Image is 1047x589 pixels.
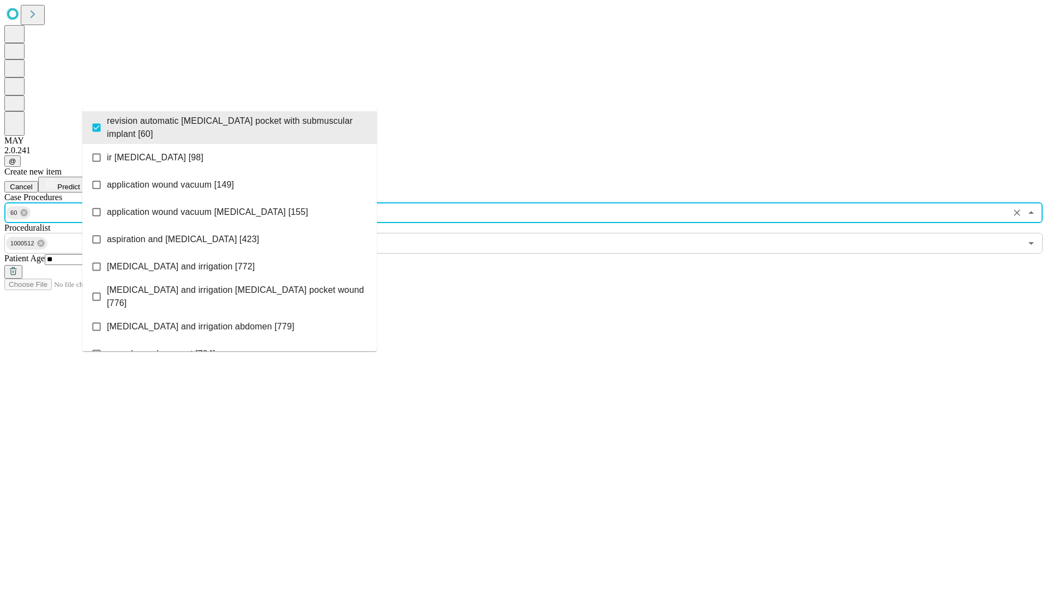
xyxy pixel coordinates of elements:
[57,183,80,191] span: Predict
[1024,236,1039,251] button: Open
[107,284,368,310] span: [MEDICAL_DATA] and irrigation [MEDICAL_DATA] pocket wound [776]
[6,206,31,219] div: 60
[4,146,1043,155] div: 2.0.241
[38,177,88,193] button: Predict
[107,347,215,360] span: wound vac placement [784]
[4,181,38,193] button: Cancel
[107,115,368,141] span: revision automatic [MEDICAL_DATA] pocket with submuscular implant [60]
[107,206,308,219] span: application wound vacuum [MEDICAL_DATA] [155]
[4,193,62,202] span: Scheduled Procedure
[107,151,203,164] span: ir [MEDICAL_DATA] [98]
[6,207,22,219] span: 60
[107,178,234,191] span: application wound vacuum [149]
[1009,205,1025,220] button: Clear
[1024,205,1039,220] button: Close
[9,157,16,165] span: @
[107,260,255,273] span: [MEDICAL_DATA] and irrigation [772]
[107,320,294,333] span: [MEDICAL_DATA] and irrigation abdomen [779]
[4,136,1043,146] div: MAY
[4,254,45,263] span: Patient Age
[4,223,50,232] span: Proceduralist
[4,155,21,167] button: @
[6,237,39,250] span: 1000512
[4,167,62,176] span: Create new item
[10,183,33,191] span: Cancel
[6,237,47,250] div: 1000512
[107,233,259,246] span: aspiration and [MEDICAL_DATA] [423]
